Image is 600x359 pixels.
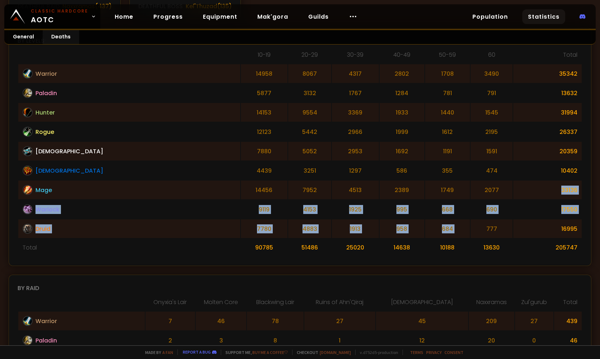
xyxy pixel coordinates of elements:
[332,161,378,180] td: 1297
[554,312,582,330] td: 439
[471,122,513,141] td: 2195
[241,122,287,141] td: 12123
[425,161,470,180] td: 355
[247,331,304,350] td: 8
[471,161,513,180] td: 474
[376,331,468,350] td: 12
[162,350,173,355] a: a fan
[425,200,470,219] td: 668
[241,200,287,219] td: 9119
[425,84,470,102] td: 781
[332,84,378,102] td: 1767
[467,9,514,24] a: Population
[332,239,378,256] td: 25020
[332,122,378,141] td: 2966
[146,331,195,350] td: 2
[196,312,246,330] td: 46
[241,84,287,102] td: 5877
[148,9,189,24] a: Progress
[471,64,513,83] td: 3490
[288,239,331,256] td: 51486
[380,239,424,256] td: 14638
[380,103,424,122] td: 1933
[513,50,582,64] th: Total
[241,103,287,122] td: 14153
[241,161,287,180] td: 4439
[247,312,304,330] td: 78
[241,142,287,160] td: 7880
[380,84,424,102] td: 1284
[252,9,294,24] a: Mak'gora
[380,122,424,141] td: 1999
[425,64,470,83] td: 1708
[471,50,513,64] th: 60
[426,350,442,355] a: Privacy
[241,219,287,238] td: 7780
[35,336,57,345] span: Paladin
[513,219,582,238] td: 16995
[288,122,331,141] td: 5442
[332,64,378,83] td: 4317
[35,317,57,326] span: Warrior
[410,350,423,355] a: Terms
[196,298,246,311] th: Molten Core
[515,312,553,330] td: 27
[425,181,470,199] td: 1749
[109,9,139,24] a: Home
[62,2,112,11] div: Naxxramas ( 437 )
[471,103,513,122] td: 1545
[241,64,287,83] td: 14958
[35,224,51,233] span: Druid
[513,84,582,102] td: 13632
[31,8,88,14] small: Classic Hardcore
[332,219,378,238] td: 1913
[332,142,378,160] td: 2953
[425,239,470,256] td: 10188
[241,50,287,64] th: 10-19
[18,284,582,293] div: By raid
[320,350,351,355] a: [DOMAIN_NAME]
[554,298,582,311] th: Total
[376,298,468,311] th: [DEMOGRAPHIC_DATA]
[376,312,468,330] td: 45
[469,298,514,311] th: Naxxramas
[425,142,470,160] td: 1191
[141,350,173,355] span: Made by
[513,142,582,160] td: 20359
[4,4,100,29] a: Classic HardcoreAOTC
[288,181,331,199] td: 7952
[471,219,513,238] td: 777
[303,9,334,24] a: Guilds
[471,181,513,199] td: 2077
[288,142,331,160] td: 5052
[469,331,514,350] td: 20
[288,103,331,122] td: 9554
[513,239,582,256] td: 205747
[247,298,304,311] th: Blackwing Lair
[515,298,553,311] th: Zul'gurub
[35,205,59,214] span: Warlock
[252,350,288,355] a: Buy me a coffee
[221,350,288,355] span: Support me,
[288,50,331,64] th: 20-29
[471,200,513,219] td: 690
[332,103,378,122] td: 3369
[4,30,43,44] a: General
[380,161,424,180] td: 586
[513,103,582,122] td: 31994
[425,50,470,64] th: 50-59
[138,2,183,11] div: deathful boss
[513,122,582,141] td: 26337
[288,161,331,180] td: 3251
[31,8,88,25] span: AOTC
[292,350,351,355] span: Checkout
[304,298,375,311] th: Ruins of Ahn'Qiraj
[35,127,54,136] span: Rogue
[186,2,232,11] div: Kel'Thuzad ( 135 )
[332,200,378,219] td: 1925
[304,312,375,330] td: 27
[35,147,103,156] span: [DEMOGRAPHIC_DATA]
[355,350,398,355] span: v. d752d5 - production
[513,200,582,219] td: 17550
[513,161,582,180] td: 10402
